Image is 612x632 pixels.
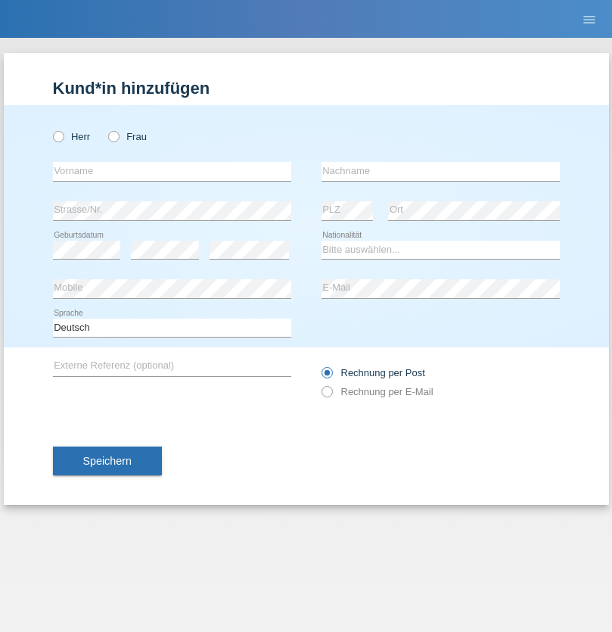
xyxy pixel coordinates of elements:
input: Rechnung per Post [322,367,331,386]
i: menu [582,12,597,27]
button: Speichern [53,447,162,475]
input: Rechnung per E-Mail [322,386,331,405]
label: Frau [108,131,147,142]
span: Speichern [83,455,132,467]
h1: Kund*in hinzufügen [53,79,560,98]
input: Herr [53,131,63,141]
label: Rechnung per Post [322,367,425,378]
input: Frau [108,131,118,141]
label: Rechnung per E-Mail [322,386,433,397]
label: Herr [53,131,91,142]
a: menu [574,14,604,23]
